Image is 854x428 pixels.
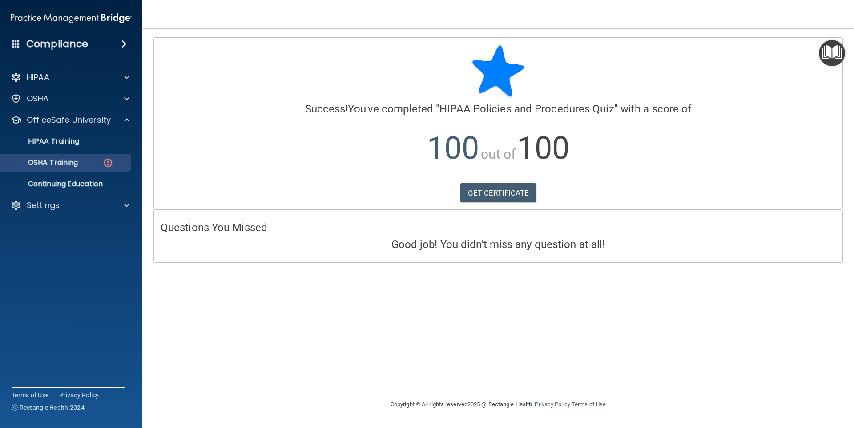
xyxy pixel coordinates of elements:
a: Terms of Use [572,401,606,408]
div: Copyright © All rights reserved 2025 @ Rectangle Health | | [336,390,661,419]
span: Ⓒ Rectangle Health 2024 [12,403,85,412]
a: OSHA [11,93,129,104]
span: Success! [305,103,348,115]
a: Settings [11,200,129,211]
p: OSHA Training [6,158,78,167]
p: Continuing Education [6,180,127,188]
a: Privacy Policy [59,391,99,400]
img: PMB logo [11,9,132,27]
h4: Questions You Missed [161,222,836,233]
a: Terms of Use [12,391,48,400]
p: OSHA [27,93,49,104]
a: HIPAA [11,72,129,83]
a: OfficeSafe University [11,115,129,125]
button: Open Resource Center [819,40,845,66]
a: GET CERTIFICATE [460,183,536,203]
img: danger-circle.6113f641.png [102,157,113,168]
p: OfficeSafe University [27,115,111,125]
span: HIPAA Policies and Procedures Quiz [439,103,614,115]
p: HIPAA [27,72,49,83]
span: 100 [427,130,479,166]
span: out of [481,146,516,162]
p: HIPAA Training [6,137,79,146]
h4: Compliance [26,38,88,50]
a: Privacy Policy [535,401,570,408]
h4: You've completed " " with a score of [161,103,836,115]
img: blue-star-rounded.9d042014.png [471,44,525,98]
span: 100 [517,130,569,166]
h4: Good job! You didn't miss any question at all! [161,239,836,250]
p: Settings [27,200,60,211]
